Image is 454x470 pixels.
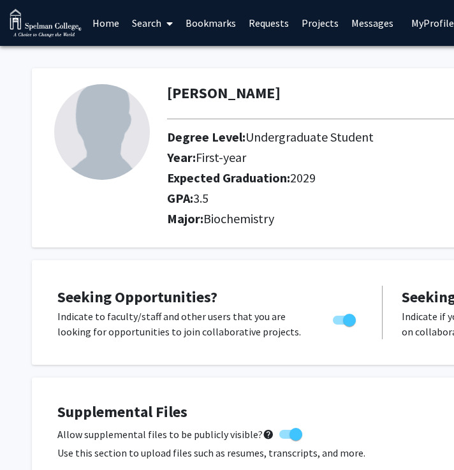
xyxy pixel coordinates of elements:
[245,129,374,145] span: Undergraduate Student
[263,427,274,442] mat-icon: help
[290,170,316,186] span: 2029
[126,1,179,45] a: Search
[86,1,126,45] a: Home
[167,84,281,103] h1: [PERSON_NAME]
[57,287,217,307] span: Seeking Opportunities?
[54,84,150,180] img: Profile Picture
[57,427,274,442] span: Allow supplemental files to be publicly visible?
[196,149,246,165] span: First-year
[242,1,295,45] a: Requests
[10,9,82,38] img: Spelman College Logo
[345,1,400,45] a: Messages
[179,1,242,45] a: Bookmarks
[328,309,363,328] div: Toggle
[295,1,345,45] a: Projects
[57,309,309,339] p: Indicate to faculty/staff and other users that you are looking for opportunities to join collabor...
[411,17,454,29] span: My Profile
[193,190,209,206] span: 3.5
[203,210,274,226] span: Biochemistry
[10,413,54,460] iframe: Chat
